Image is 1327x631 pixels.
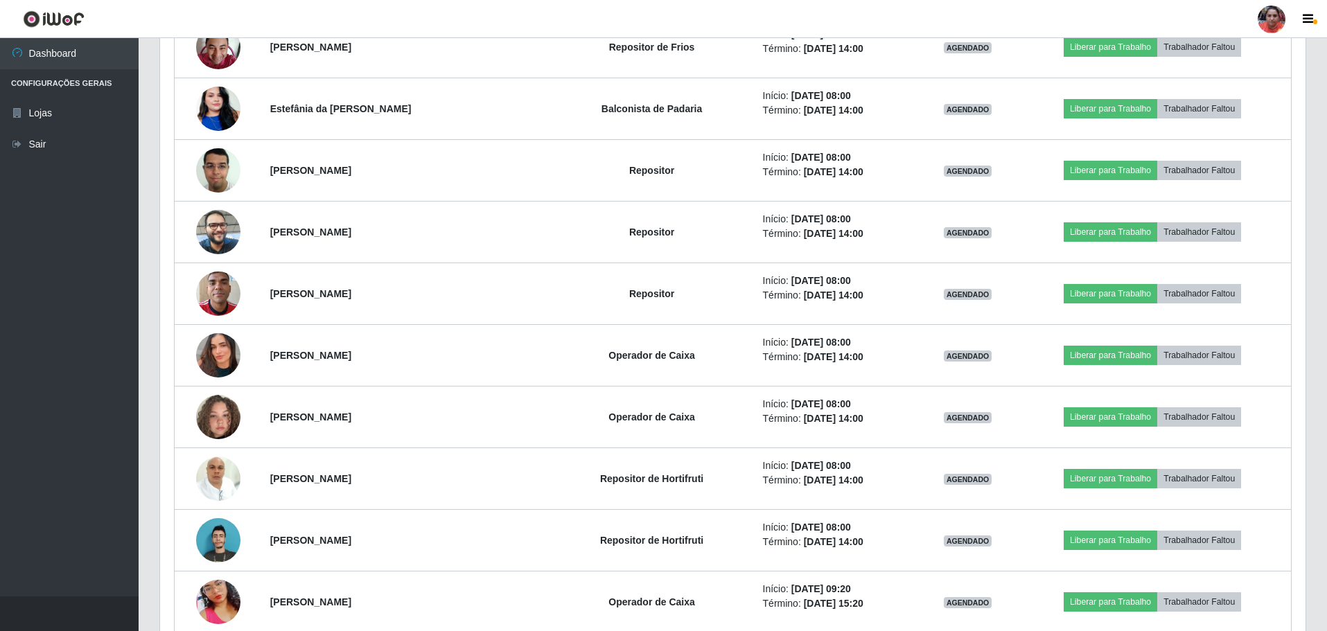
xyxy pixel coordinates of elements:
img: 1753556561718.jpeg [196,264,240,323]
span: AGENDADO [944,227,992,238]
img: 1755090695387.jpeg [196,202,240,261]
li: Término: [763,165,913,179]
strong: Balconista de Padaria [601,103,703,114]
strong: [PERSON_NAME] [270,411,351,423]
button: Trabalhador Faltou [1157,99,1241,118]
strong: Estefânia da [PERSON_NAME] [270,103,412,114]
li: Término: [763,473,913,488]
button: Trabalhador Faltou [1157,531,1241,550]
img: 1750801890236.jpeg [196,316,240,395]
strong: [PERSON_NAME] [270,350,351,361]
time: [DATE] 14:00 [804,43,863,54]
time: [DATE] 08:00 [791,460,851,471]
img: 1650455423616.jpeg [196,17,240,76]
strong: [PERSON_NAME] [270,42,351,53]
button: Liberar para Trabalho [1064,222,1157,242]
span: AGENDADO [944,412,992,423]
time: [DATE] 14:00 [804,474,863,486]
button: Trabalhador Faltou [1157,37,1241,57]
li: Término: [763,226,913,241]
strong: [PERSON_NAME] [270,226,351,238]
li: Início: [763,212,913,226]
li: Início: [763,89,913,103]
li: Término: [763,596,913,611]
span: AGENDADO [944,104,992,115]
img: 1748379196309.jpeg [196,449,240,508]
strong: Repositor [629,165,674,176]
strong: Operador de Caixa [608,350,695,361]
button: Trabalhador Faltou [1157,161,1241,180]
img: 1705535567021.jpeg [196,69,240,148]
time: [DATE] 14:00 [804,166,863,177]
li: Início: [763,582,913,596]
button: Trabalhador Faltou [1157,407,1241,427]
button: Trabalhador Faltou [1157,346,1241,365]
span: AGENDADO [944,474,992,485]
span: AGENDADO [944,166,992,177]
time: [DATE] 08:00 [791,90,851,101]
img: CoreUI Logo [23,10,85,28]
time: [DATE] 08:00 [791,213,851,224]
time: [DATE] 14:00 [804,290,863,301]
time: [DATE] 09:20 [791,583,851,594]
time: [DATE] 08:00 [791,522,851,533]
button: Liberar para Trabalho [1064,407,1157,427]
button: Liberar para Trabalho [1064,161,1157,180]
img: 1602822418188.jpeg [196,141,240,199]
button: Trabalhador Faltou [1157,469,1241,488]
strong: Repositor [629,226,674,238]
strong: [PERSON_NAME] [270,165,351,176]
li: Término: [763,288,913,303]
button: Liberar para Trabalho [1064,346,1157,365]
button: Liberar para Trabalho [1064,531,1157,550]
button: Trabalhador Faltou [1157,284,1241,303]
li: Término: [763,42,913,56]
button: Liberar para Trabalho [1064,592,1157,612]
li: Início: [763,520,913,535]
button: Liberar para Trabalho [1064,284,1157,303]
time: [DATE] 08:00 [791,275,851,286]
button: Trabalhador Faltou [1157,592,1241,612]
strong: [PERSON_NAME] [270,535,351,546]
button: Liberar para Trabalho [1064,37,1157,57]
li: Início: [763,274,913,288]
button: Liberar para Trabalho [1064,469,1157,488]
button: Liberar para Trabalho [1064,99,1157,118]
li: Término: [763,350,913,364]
img: 1751065972861.jpeg [196,377,240,456]
span: AGENDADO [944,597,992,608]
time: [DATE] 14:00 [804,413,863,424]
li: Término: [763,103,913,118]
time: [DATE] 14:00 [804,536,863,547]
li: Início: [763,459,913,473]
li: Início: [763,397,913,411]
strong: Repositor de Hortifruti [600,535,703,546]
time: [DATE] 14:00 [804,351,863,362]
time: [DATE] 14:00 [804,228,863,239]
li: Início: [763,150,913,165]
span: AGENDADO [944,42,992,53]
button: Trabalhador Faltou [1157,222,1241,242]
time: [DATE] 15:20 [804,598,863,609]
strong: Repositor de Frios [609,42,695,53]
img: 1755886589613.jpeg [196,510,240,570]
strong: Repositor de Hortifruti [600,473,703,484]
li: Início: [763,335,913,350]
strong: Repositor [629,288,674,299]
strong: Operador de Caixa [608,596,695,607]
li: Término: [763,535,913,549]
time: [DATE] 08:00 [791,337,851,348]
time: [DATE] 08:00 [791,152,851,163]
strong: Operador de Caixa [608,411,695,423]
strong: [PERSON_NAME] [270,473,351,484]
time: [DATE] 08:00 [791,398,851,409]
strong: [PERSON_NAME] [270,596,351,607]
time: [DATE] 14:00 [804,105,863,116]
span: AGENDADO [944,289,992,300]
li: Término: [763,411,913,426]
span: AGENDADO [944,350,992,362]
strong: [PERSON_NAME] [270,288,351,299]
span: AGENDADO [944,535,992,546]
